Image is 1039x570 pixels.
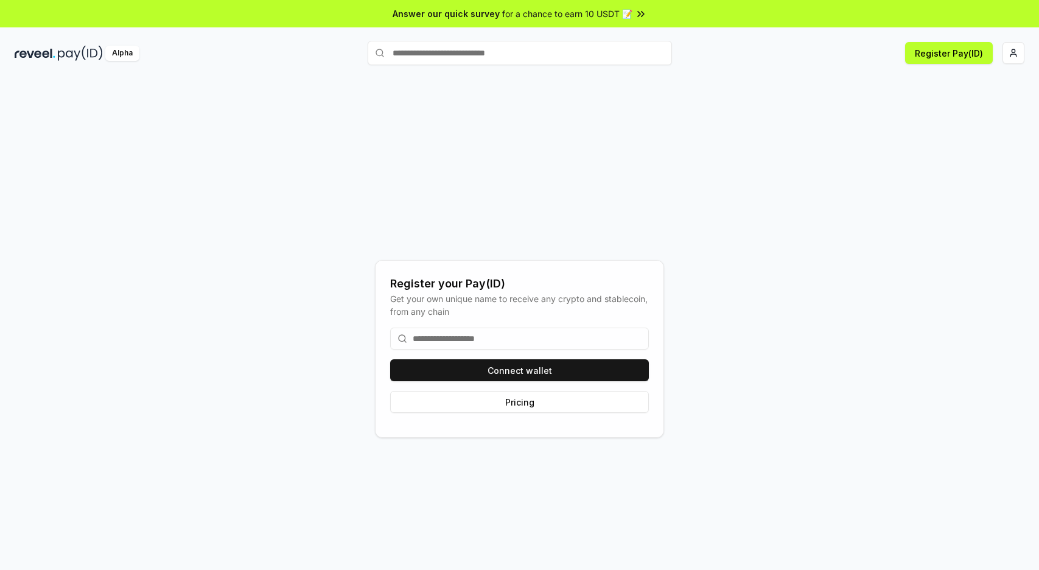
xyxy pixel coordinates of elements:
button: Register Pay(ID) [905,42,993,64]
div: Register your Pay(ID) [390,275,649,292]
span: Answer our quick survey [393,7,500,20]
button: Connect wallet [390,359,649,381]
div: Get your own unique name to receive any crypto and stablecoin, from any chain [390,292,649,318]
div: Alpha [105,46,139,61]
img: pay_id [58,46,103,61]
span: for a chance to earn 10 USDT 📝 [502,7,632,20]
button: Pricing [390,391,649,413]
img: reveel_dark [15,46,55,61]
